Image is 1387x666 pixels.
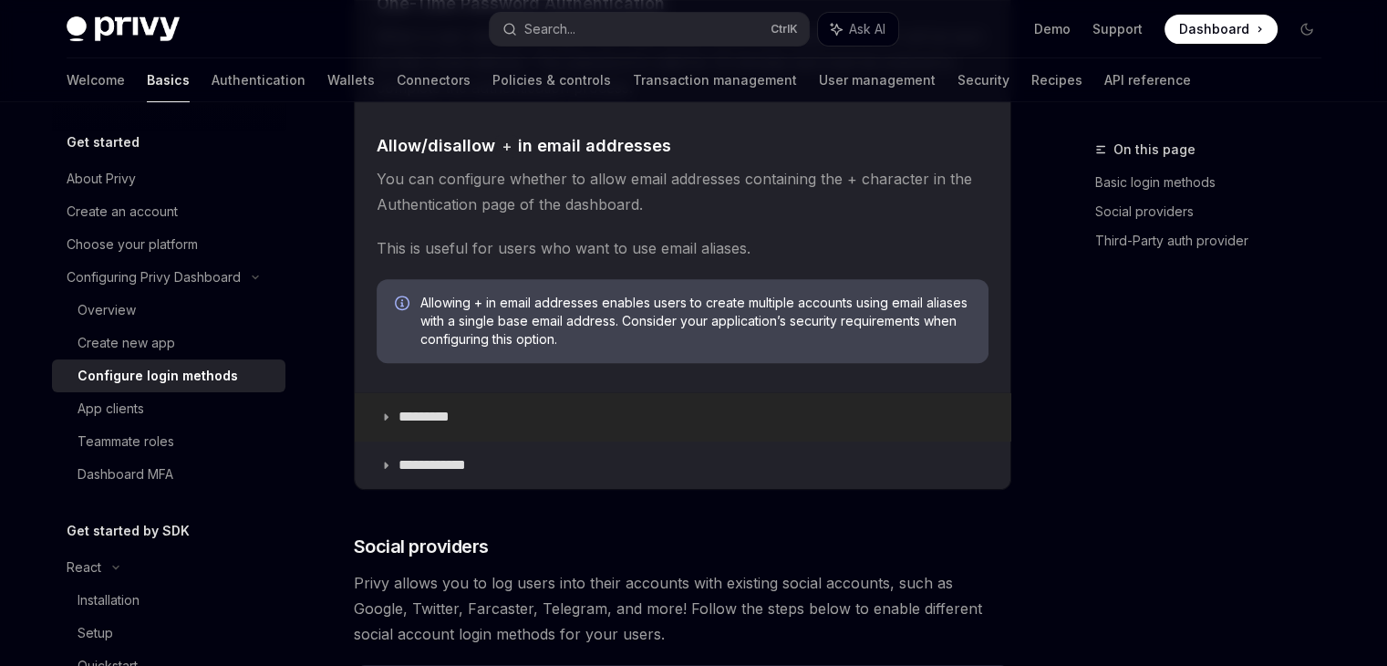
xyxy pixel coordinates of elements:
[52,162,285,195] a: About Privy
[1031,58,1082,102] a: Recipes
[67,201,178,223] div: Create an account
[1292,15,1321,44] button: Toggle dark mode
[377,166,988,217] span: You can configure whether to allow email addresses containing the + character in the Authenticati...
[1113,139,1196,161] span: On this page
[849,20,885,38] span: Ask AI
[67,266,241,288] div: Configuring Privy Dashboard
[78,332,175,354] div: Create new app
[78,398,144,420] div: App clients
[212,58,305,102] a: Authentication
[1095,197,1336,226] a: Social providers
[78,299,136,321] div: Overview
[52,294,285,327] a: Overview
[78,622,113,644] div: Setup
[78,431,174,453] div: Teammate roles
[52,327,285,359] a: Create new app
[1164,15,1278,44] a: Dashboard
[819,58,936,102] a: User management
[327,58,375,102] a: Wallets
[52,195,285,228] a: Create an account
[1104,58,1191,102] a: API reference
[67,58,125,102] a: Welcome
[818,13,898,46] button: Ask AI
[52,228,285,261] a: Choose your platform
[52,617,285,650] a: Setup
[354,534,489,559] span: Social providers
[78,589,140,611] div: Installation
[1095,226,1336,255] a: Third-Party auth provider
[67,16,180,42] img: dark logo
[52,359,285,392] a: Configure login methods
[524,18,575,40] div: Search...
[420,294,970,349] span: Allowing + in email addresses enables users to create multiple accounts using email aliases with ...
[771,22,798,36] span: Ctrl K
[495,135,518,158] code: +
[67,520,190,542] h5: Get started by SDK
[490,13,809,46] button: Search...CtrlK
[67,234,198,255] div: Choose your platform
[492,58,611,102] a: Policies & controls
[52,392,285,425] a: App clients
[377,235,988,261] span: This is useful for users who want to use email aliases.
[633,58,797,102] a: Transaction management
[67,557,101,578] div: React
[67,131,140,153] h5: Get started
[78,365,238,387] div: Configure login methods
[147,58,190,102] a: Basics
[395,296,413,314] svg: Info
[78,463,173,485] div: Dashboard MFA
[354,570,1011,647] span: Privy allows you to log users into their accounts with existing social accounts, such as Google, ...
[397,58,471,102] a: Connectors
[67,168,136,190] div: About Privy
[957,58,1009,102] a: Security
[1095,168,1336,197] a: Basic login methods
[1179,20,1249,38] span: Dashboard
[1034,20,1071,38] a: Demo
[52,584,285,617] a: Installation
[1092,20,1143,38] a: Support
[377,133,671,158] span: Allow/disallow in email addresses
[52,425,285,458] a: Teammate roles
[52,458,285,491] a: Dashboard MFA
